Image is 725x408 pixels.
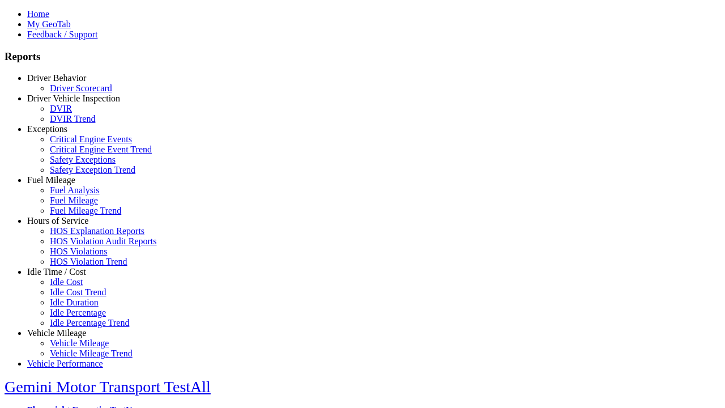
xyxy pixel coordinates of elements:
[50,195,98,205] a: Fuel Mileage
[27,328,86,338] a: Vehicle Mileage
[50,287,106,297] a: Idle Cost Trend
[27,73,86,83] a: Driver Behavior
[27,175,75,185] a: Fuel Mileage
[27,29,97,39] a: Feedback / Support
[27,267,86,277] a: Idle Time / Cost
[50,348,133,358] a: Vehicle Mileage Trend
[27,19,71,29] a: My GeoTab
[5,378,211,396] a: Gemini Motor Transport TestAll
[50,134,132,144] a: Critical Engine Events
[50,308,106,317] a: Idle Percentage
[50,185,100,195] a: Fuel Analysis
[50,165,135,175] a: Safety Exception Trend
[5,50,720,63] h3: Reports
[27,9,49,19] a: Home
[50,297,99,307] a: Idle Duration
[50,318,129,328] a: Idle Percentage Trend
[27,124,67,134] a: Exceptions
[50,155,116,164] a: Safety Exceptions
[50,104,72,113] a: DVIR
[50,144,152,154] a: Critical Engine Event Trend
[50,206,121,215] a: Fuel Mileage Trend
[50,114,95,124] a: DVIR Trend
[27,93,120,103] a: Driver Vehicle Inspection
[27,359,103,368] a: Vehicle Performance
[50,277,83,287] a: Idle Cost
[50,338,109,348] a: Vehicle Mileage
[50,236,157,246] a: HOS Violation Audit Reports
[50,83,112,93] a: Driver Scorecard
[50,226,144,236] a: HOS Explanation Reports
[50,257,127,266] a: HOS Violation Trend
[50,246,107,256] a: HOS Violations
[27,216,88,226] a: Hours of Service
